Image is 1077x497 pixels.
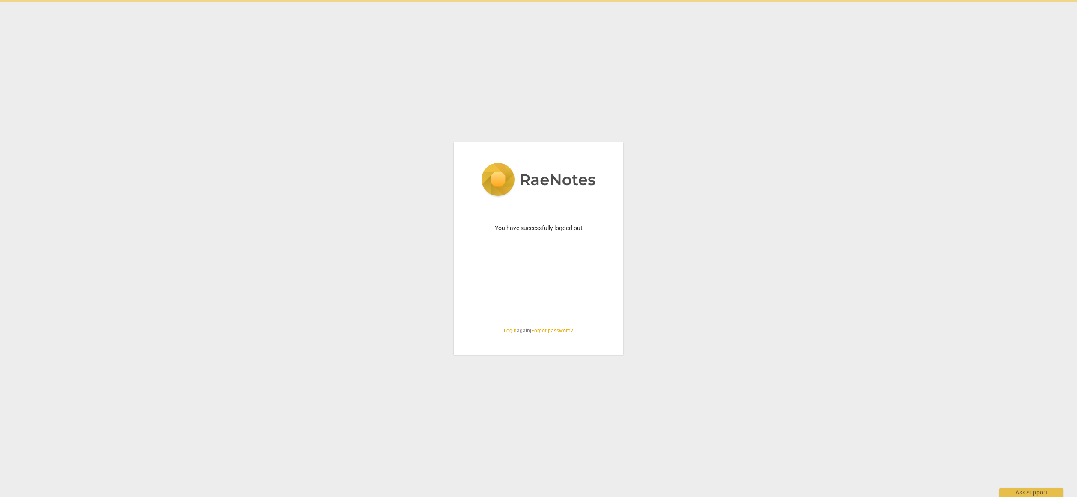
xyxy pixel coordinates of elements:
img: 5ac2273c67554f335776073100b6d88f.svg [481,163,596,198]
p: You have successfully logged out [474,224,603,233]
a: Forgot password? [531,328,573,334]
span: again | [474,327,603,335]
div: Ask support [999,488,1063,497]
a: Login [504,328,517,334]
